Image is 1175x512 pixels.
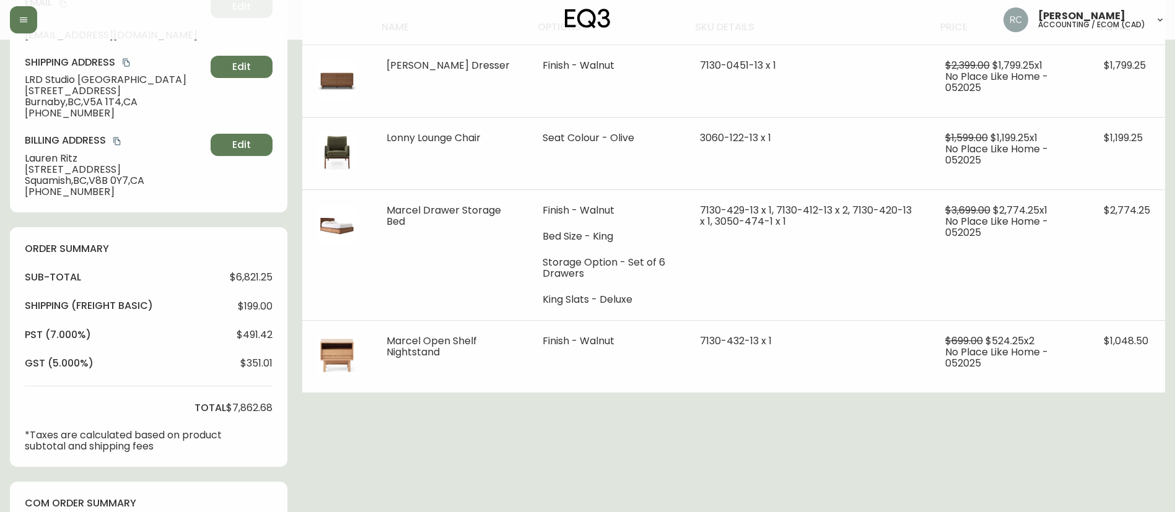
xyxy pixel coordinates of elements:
[25,271,81,284] h4: sub-total
[25,134,206,147] h4: Billing Address
[945,131,988,145] span: $1,599.00
[25,430,226,452] p: *Taxes are calculated based on product subtotal and shipping fees
[990,131,1037,145] span: $1,199.25 x 1
[1104,131,1143,145] span: $1,199.25
[543,205,670,216] li: Finish - Walnut
[1104,203,1150,217] span: $2,774.25
[1003,7,1028,32] img: f4ba4e02bd060be8f1386e3ca455bd0e
[25,108,206,119] span: [PHONE_NUMBER]
[317,205,357,245] img: 9a7b4199-79b1-4808-9d19-3b0492f18d4a.jpg
[1104,334,1148,348] span: $1,048.50
[25,164,206,175] span: [STREET_ADDRESS]
[194,401,226,415] h4: total
[1104,58,1146,72] span: $1,799.25
[945,334,983,348] span: $699.00
[240,358,273,369] span: $351.01
[992,58,1042,72] span: $1,799.25 x 1
[700,58,776,72] span: 7130-0451-13 x 1
[945,58,990,72] span: $2,399.00
[25,56,206,69] h4: Shipping Address
[945,142,1048,167] span: No Place Like Home - 052025
[387,203,501,228] span: Marcel Drawer Storage Bed
[387,334,477,359] span: Marcel Open Shelf Nightstand
[25,175,206,186] span: Squamish , BC , V8B 0Y7 , CA
[565,9,611,28] img: logo
[25,328,91,342] h4: pst (7.000%)
[120,56,133,69] button: copy
[543,132,670,144] li: Seat Colour - Olive
[543,336,670,347] li: Finish - Walnut
[543,60,670,71] li: Finish - Walnut
[993,203,1047,217] span: $2,774.25 x 1
[1038,21,1145,28] h5: accounting / ecom (cad)
[25,357,94,370] h4: gst (5.000%)
[543,294,670,305] li: King Slats - Deluxe
[211,134,273,156] button: Edit
[211,56,273,78] button: Edit
[230,272,273,283] span: $6,821.25
[945,345,1048,370] span: No Place Like Home - 052025
[25,299,153,313] h4: Shipping ( Freight Basic )
[985,334,1034,348] span: $524.25 x 2
[232,138,251,152] span: Edit
[25,153,206,164] span: Lauren Ritz
[700,334,772,348] span: 7130-432-13 x 1
[387,58,510,72] span: [PERSON_NAME] Dresser
[25,74,206,85] span: LRD Studio [GEOGRAPHIC_DATA]
[543,231,670,242] li: Bed Size - King
[226,402,273,414] span: $7,862.68
[543,257,670,279] li: Storage Option - Set of 6 Drawers
[700,203,912,228] span: 7130-429-13 x 1, 7130-412-13 x 2, 7130-420-13 x 1, 3050-474-1 x 1
[25,242,273,256] h4: order summary
[25,85,206,97] span: [STREET_ADDRESS]
[232,60,251,74] span: Edit
[317,336,357,375] img: 00320db8-aed8-43bd-b71b-1b9d3390e639.jpg
[25,97,206,108] span: Burnaby , BC , V5A 1T4 , CA
[317,132,357,172] img: 0e112aaf-e56d-4cbd-a8c5-0de39138eaecOptional[lonny-green-fabric-lounge-chair].jpg
[237,329,273,341] span: $491.42
[317,60,357,100] img: 34775fdd-1fcb-4888-aa58-66632fb7f82aOptional[marcel-double-walnut-dresser].jpg
[945,69,1048,95] span: No Place Like Home - 052025
[25,497,273,510] h4: com order summary
[945,214,1048,240] span: No Place Like Home - 052025
[945,203,990,217] span: $3,699.00
[25,186,206,197] span: [PHONE_NUMBER]
[238,301,273,312] span: $199.00
[111,135,123,147] button: copy
[1038,11,1125,21] span: [PERSON_NAME]
[700,131,771,145] span: 3060-122-13 x 1
[387,131,481,145] span: Lonny Lounge Chair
